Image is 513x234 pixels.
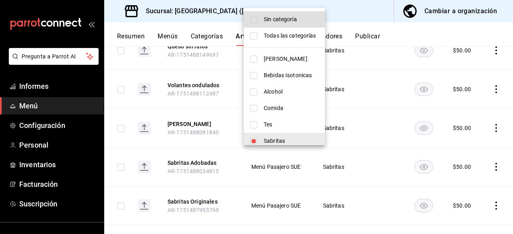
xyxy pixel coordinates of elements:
[264,15,319,24] span: Sin categoría
[264,55,319,63] span: [PERSON_NAME]
[264,137,319,145] span: Sabritas
[264,88,319,96] span: Alcohol
[264,71,319,80] span: Bebidas Isotonicas
[264,120,319,129] span: Tes
[264,104,319,112] span: Comida
[264,32,319,40] span: Todas las categorías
